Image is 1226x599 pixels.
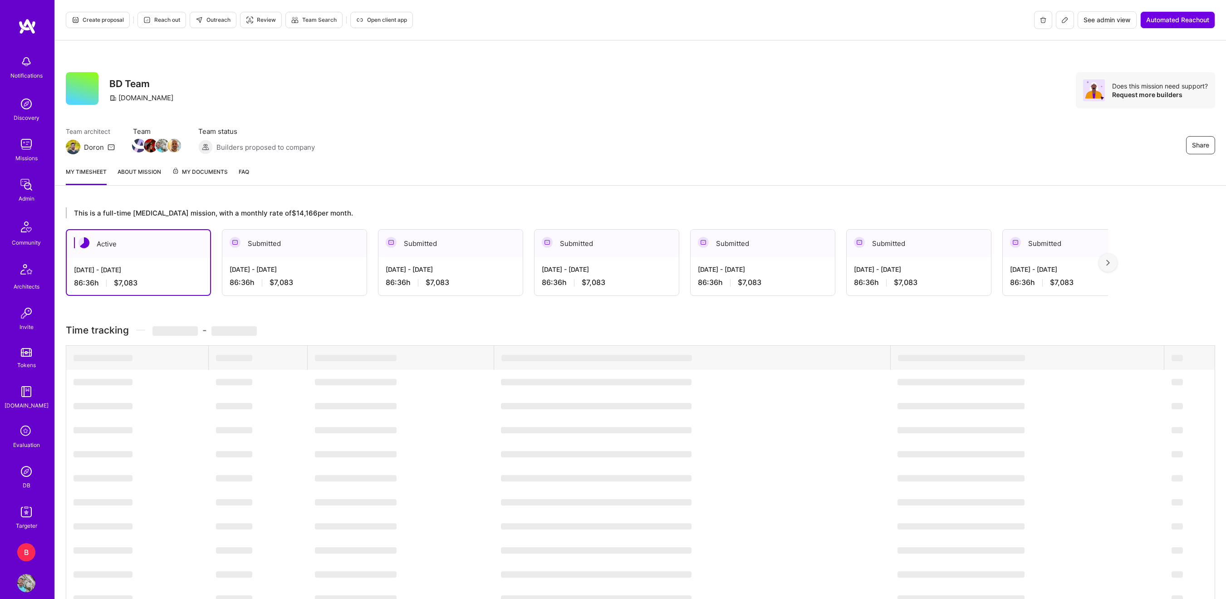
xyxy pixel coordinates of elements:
span: Create proposal [72,16,124,24]
div: Discovery [14,113,39,123]
img: admin teamwork [17,176,35,194]
img: Team Member Avatar [167,139,181,152]
span: Team [133,127,180,136]
div: Community [12,238,41,247]
div: Does this mission need support? [1112,82,1208,90]
span: See admin view [1084,15,1131,25]
img: teamwork [17,135,35,153]
button: Open client app [350,12,413,28]
span: ‌ [74,427,132,433]
div: Submitted [1003,230,1147,257]
div: Submitted [847,230,991,257]
a: B [15,543,38,561]
div: Architects [14,282,39,291]
div: [DOMAIN_NAME] [5,401,49,410]
img: bell [17,53,35,71]
span: ‌ [1172,475,1183,481]
span: ‌ [897,379,1025,385]
span: ‌ [501,355,692,361]
span: ‌ [501,547,691,554]
span: Builders proposed to company [216,142,315,152]
div: 86:36 h [698,278,828,287]
div: 86:36 h [74,278,203,288]
img: guide book [17,383,35,401]
img: right [1106,260,1110,266]
img: Team Member Avatar [144,139,157,152]
div: [DATE] - [DATE] [854,265,984,274]
span: ‌ [74,403,132,409]
span: ‌ [1172,451,1183,457]
a: FAQ [239,167,249,185]
span: ‌ [216,571,252,578]
div: 86:36 h [542,278,672,287]
span: ‌ [211,326,257,336]
button: Team Search [285,12,343,28]
span: ‌ [501,523,691,530]
img: discovery [17,95,35,113]
i: icon Mail [108,143,115,151]
span: ‌ [315,355,397,361]
img: Community [15,216,37,238]
div: 86:36 h [854,278,984,287]
span: ‌ [897,547,1025,554]
span: ‌ [1172,379,1183,385]
img: Submitted [230,237,240,248]
span: ‌ [315,427,397,433]
span: - [152,324,257,336]
button: Automated Reachout [1140,11,1215,29]
div: [DATE] - [DATE] [74,265,203,275]
button: Outreach [190,12,236,28]
span: ‌ [216,523,252,530]
div: DB [23,481,30,490]
div: 86:36 h [386,278,515,287]
span: ‌ [216,499,252,506]
div: Submitted [535,230,679,257]
img: Submitted [542,237,553,248]
div: Doron [84,142,104,152]
span: ‌ [1172,355,1183,361]
i: icon CompanyGray [109,94,117,102]
div: [DATE] - [DATE] [230,265,359,274]
img: Admin Search [17,462,35,481]
i: icon Proposal [72,16,79,24]
div: [DATE] - [DATE] [698,265,828,274]
button: Share [1186,136,1215,154]
img: Skill Targeter [17,503,35,521]
span: ‌ [501,379,691,385]
a: Team Member Avatar [133,138,145,153]
span: ‌ [897,523,1025,530]
span: ‌ [74,547,132,554]
div: Targeter [16,521,37,530]
span: ‌ [216,475,252,481]
span: My Documents [172,167,228,177]
span: ‌ [897,427,1025,433]
span: ‌ [74,499,132,506]
span: ‌ [501,499,691,506]
div: Request more builders [1112,90,1208,99]
span: ‌ [897,403,1025,409]
span: ‌ [315,403,397,409]
span: ‌ [501,475,691,481]
span: ‌ [216,547,252,554]
a: Team Member Avatar [157,138,168,153]
span: ‌ [1172,499,1183,506]
span: ‌ [501,403,691,409]
span: ‌ [897,571,1025,578]
span: ‌ [315,379,397,385]
img: Team Member Avatar [132,139,146,152]
span: ‌ [897,451,1025,457]
button: See admin view [1078,11,1137,29]
span: ‌ [216,403,252,409]
div: This is a full-time [MEDICAL_DATA] mission, with a monthly rate of $14,166 per month. [66,207,1108,218]
span: ‌ [74,523,132,530]
span: $7,083 [894,278,917,287]
span: Outreach [196,16,230,24]
span: ‌ [216,355,252,361]
img: tokens [21,348,32,357]
span: ‌ [315,523,397,530]
img: Active [78,237,89,248]
span: ‌ [1172,547,1183,554]
span: ‌ [501,451,691,457]
span: ‌ [216,451,252,457]
span: Open client app [356,16,407,24]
